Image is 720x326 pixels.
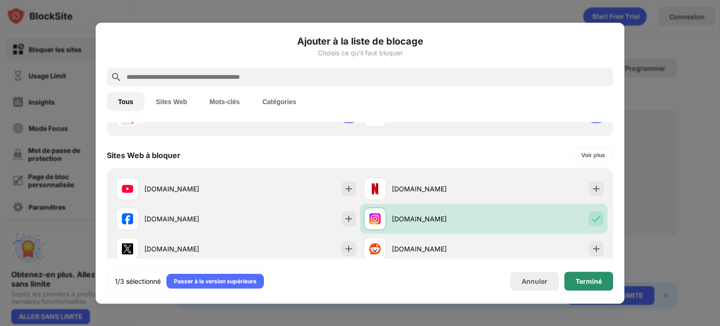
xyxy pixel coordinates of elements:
[107,34,613,48] h6: Ajouter à la liste de blocage
[198,92,251,111] button: Mots-clés
[144,244,236,254] div: [DOMAIN_NAME]
[107,150,180,159] div: Sites Web à bloquer
[122,183,133,194] img: favicons
[392,214,484,224] div: [DOMAIN_NAME]
[144,92,198,111] button: Sites Web
[115,276,161,286] div: 1/3 sélectionné
[251,92,307,111] button: Catégories
[369,243,381,254] img: favicons
[111,71,122,83] img: search.svg
[392,244,484,254] div: [DOMAIN_NAME]
[144,214,236,224] div: [DOMAIN_NAME]
[144,184,236,194] div: [DOMAIN_NAME]
[122,243,133,254] img: favicons
[581,150,605,159] div: Voir plus
[107,49,613,56] div: Choisis ce qu'il faut bloquer
[369,183,381,194] img: favicons
[392,184,484,194] div: [DOMAIN_NAME]
[522,277,547,285] div: Annuler
[107,92,144,111] button: Tous
[122,213,133,224] img: favicons
[174,276,256,286] div: Passer à la version supérieure
[576,277,602,285] div: Terminé
[369,213,381,224] img: favicons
